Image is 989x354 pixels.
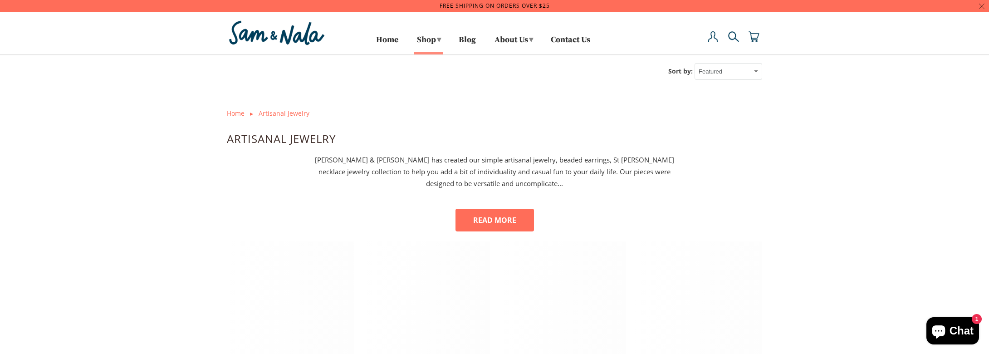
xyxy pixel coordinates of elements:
button: READ MORE [455,209,534,231]
img: Sam & Nala [227,19,327,47]
span: ▾ [437,34,441,45]
a: Search [728,31,739,52]
span: ▾ [529,34,533,45]
a: Home [376,37,398,52]
a: Shop▾ [414,32,443,52]
img: user-icon [708,31,719,42]
label: Sort by: [668,67,693,75]
img: or.png [250,113,253,116]
a: Home [227,109,245,118]
a: Blog [459,37,476,52]
a: Contact Us [551,37,590,52]
a: Artisanal Jewelry [259,109,309,118]
inbox-online-store-chat: Shopify online store chat [924,317,982,347]
a: My Account [708,31,719,52]
img: cart-icon [749,31,759,42]
img: search-icon [728,31,739,42]
h1: Artisanal Jewelry [227,129,762,147]
a: About Us▾ [491,32,535,52]
div: [PERSON_NAME] & [PERSON_NAME] has created our simple artisanal jewelry, beaded earrings, St [PERS... [310,154,679,189]
a: Free Shipping on orders over $25 [440,2,550,10]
